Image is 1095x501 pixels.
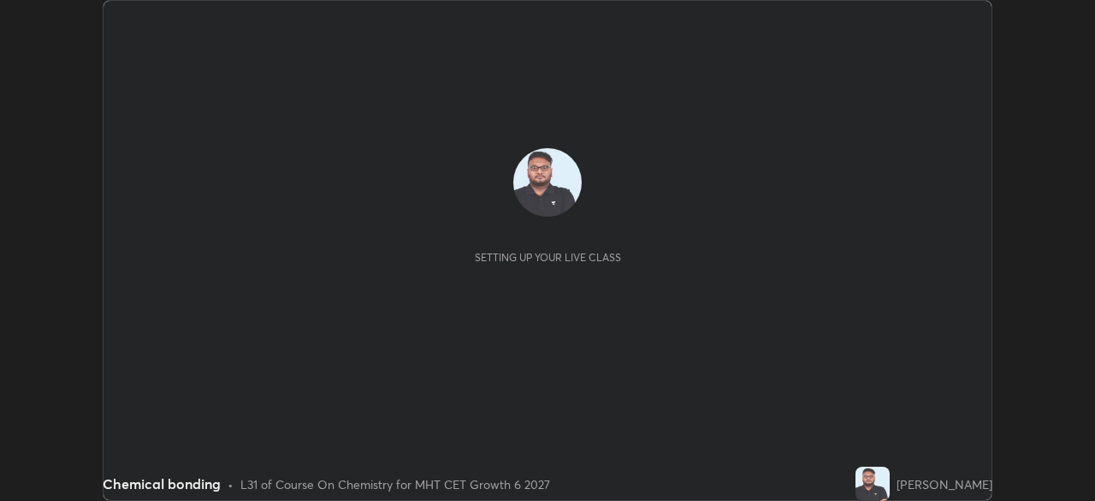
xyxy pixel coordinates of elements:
div: Chemical bonding [103,474,221,494]
img: 482f76725520491caafb691467b04a1d.jpg [513,148,582,217]
div: [PERSON_NAME] [897,475,992,493]
div: • [228,475,234,493]
img: 482f76725520491caafb691467b04a1d.jpg [855,467,890,501]
div: L31 of Course On Chemistry for MHT CET Growth 6 2027 [240,475,550,493]
div: Setting up your live class [475,251,621,264]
